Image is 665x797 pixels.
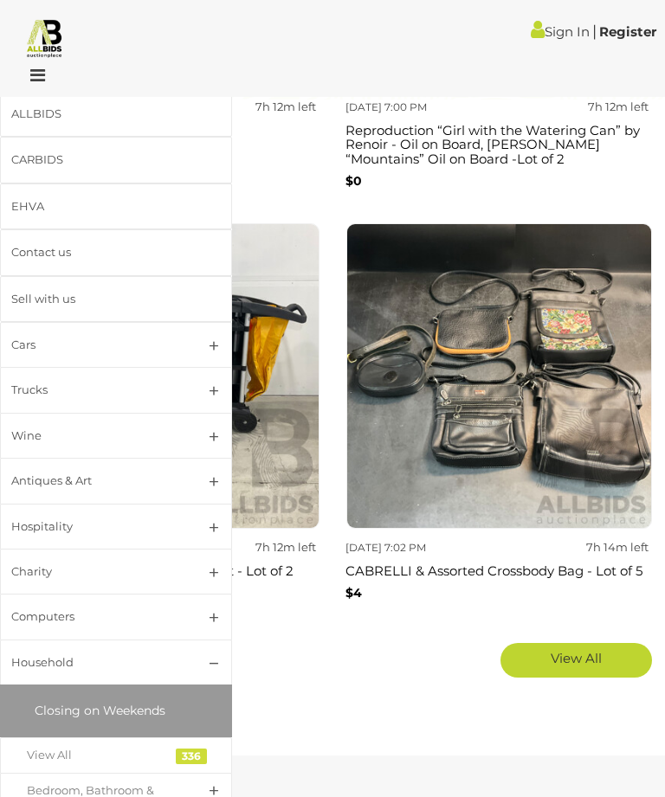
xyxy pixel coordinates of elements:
[345,585,362,601] b: $4
[9,693,223,729] a: Closing on Weekends
[11,517,179,537] div: Hospitality
[255,540,316,554] strong: 7h 12m left
[27,745,179,765] div: View All
[24,17,65,58] img: Allbids.com.au
[345,119,652,167] h3: Reproduction “Girl with the Watering Can” by Renoir - Oil on Board, [PERSON_NAME] “Mountains” Oil...
[599,23,656,40] a: Register
[11,150,179,170] div: CARBIDS
[500,643,652,678] a: View All
[531,23,590,40] a: Sign In
[586,540,649,554] strong: 7h 14m left
[35,703,165,718] span: Closing on Weekends
[11,242,179,262] div: Contact us
[11,104,179,124] div: ALLBIDS
[346,223,652,529] img: CABRELLI & Assorted Crossbody Bag - Lot of 5
[11,652,179,672] div: Household
[176,749,207,764] div: 336
[11,196,179,216] div: EHVA
[345,560,652,579] h3: CABRELLI & Assorted Crossbody Bag - Lot of 5
[345,173,362,189] b: $0
[11,426,179,446] div: Wine
[11,562,179,582] div: Charity
[255,100,316,113] strong: 7h 12m left
[11,335,179,355] div: Cars
[592,22,597,41] span: |
[345,98,493,117] div: [DATE] 7:00 PM
[588,100,649,113] strong: 7h 12m left
[345,538,493,557] div: [DATE] 7:02 PM
[11,289,179,309] div: Sell with us
[11,471,179,491] div: Antiques & Art
[345,222,652,621] a: [DATE] 7:02 PM 7h 14m left CABRELLI & Assorted Crossbody Bag - Lot of 5 $4
[11,607,179,627] div: Computers
[11,380,179,400] div: Trucks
